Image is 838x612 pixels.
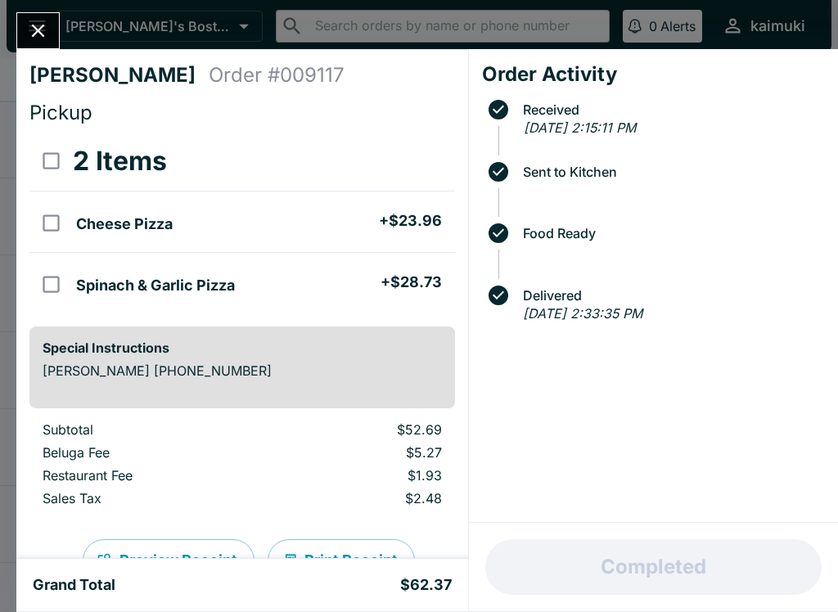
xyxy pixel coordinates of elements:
p: Subtotal [43,421,255,438]
h5: + $28.73 [381,272,442,292]
span: Sent to Kitchen [515,164,825,179]
span: Received [515,102,825,117]
p: $2.48 [281,490,441,506]
p: Beluga Fee [43,444,255,461]
h5: + $23.96 [379,211,442,231]
h6: Special Instructions [43,340,442,356]
table: orders table [29,421,455,513]
em: [DATE] 2:33:35 PM [523,305,642,322]
p: $5.27 [281,444,441,461]
p: Sales Tax [43,490,255,506]
em: [DATE] 2:15:11 PM [524,119,636,136]
h4: Order Activity [482,62,825,87]
p: Restaurant Fee [43,467,255,484]
h5: Grand Total [33,575,115,595]
h5: $62.37 [400,575,452,595]
h4: Order # 009117 [209,63,345,88]
p: $1.93 [281,467,441,484]
button: Close [17,13,59,48]
span: Delivered [515,288,825,303]
p: [PERSON_NAME] [PHONE_NUMBER] [43,362,442,379]
table: orders table [29,132,455,313]
button: Print Receipt [268,539,415,582]
span: Food Ready [515,226,825,241]
p: $52.69 [281,421,441,438]
h5: Spinach & Garlic Pizza [76,276,235,295]
span: Pickup [29,101,92,124]
h4: [PERSON_NAME] [29,63,209,88]
button: Preview Receipt [83,539,255,582]
h3: 2 Items [73,145,167,178]
h5: Cheese Pizza [76,214,173,234]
